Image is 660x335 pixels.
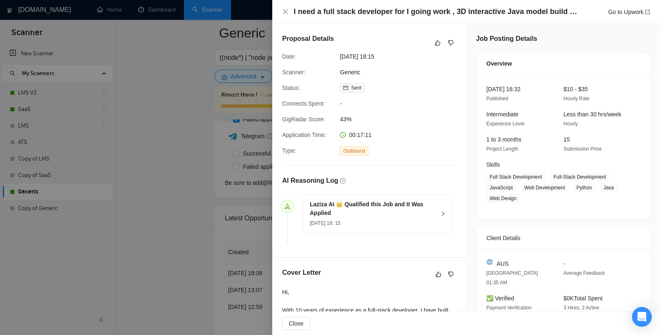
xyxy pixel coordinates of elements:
[632,307,652,327] div: Open Intercom Messenger
[282,147,296,154] span: Type:
[486,172,545,182] span: Full Stack Development
[486,111,519,118] span: Intermediate
[486,305,531,311] span: Payment Verification
[486,136,521,143] span: 1 to 3 months
[563,305,599,311] span: 3 Hires, 2 Active
[282,53,296,60] span: Date:
[486,161,500,168] span: Skills
[282,69,305,75] span: Scanner:
[486,146,518,152] span: Project Length
[448,40,454,46] span: dislike
[282,116,325,123] span: GigRadar Score:
[340,115,464,124] span: 43%
[550,172,609,182] span: Full-Stack Development
[563,136,570,143] span: 15
[282,317,310,330] button: Close
[486,121,524,127] span: Experience Level
[285,203,290,209] span: send
[448,271,454,278] span: dislike
[340,146,368,156] span: Outbound
[282,268,321,278] h5: Cover Letter
[608,9,650,15] a: Go to Upworkexport
[340,132,346,138] span: clock-circle
[486,295,514,302] span: ✅ Verified
[563,260,566,267] span: -
[310,220,340,226] span: [DATE] 18: 15
[282,8,289,15] button: Close
[486,227,640,249] div: Client Details
[446,269,456,279] button: dislike
[563,146,602,152] span: Submission Price
[310,200,436,217] h5: Laziza AI 👑 Qualified this Job and It Was Applied
[486,194,520,203] span: Web Design
[340,52,464,61] span: [DATE] 18:15
[282,132,326,138] span: Application Time:
[435,40,441,46] span: like
[343,85,348,90] span: mail
[563,270,605,276] span: Average Feedback
[487,259,493,265] img: 🌐
[486,270,538,285] span: [GEOGRAPHIC_DATA] 01:35 AM
[486,59,512,68] span: Overview
[282,8,289,15] span: close
[600,183,617,192] span: Java
[282,34,334,44] h5: Proposal Details
[282,100,325,107] span: Connects Spent:
[563,295,603,302] span: $0K Total Spent
[573,183,595,192] span: Python
[294,7,578,17] h4: I need a full stack developer for I going work , 3D interactive Java model build your products
[521,183,568,192] span: Web Development
[340,178,346,184] span: question-circle
[563,96,589,101] span: Hourly Rate
[434,269,443,279] button: like
[486,183,516,192] span: JavaScript
[436,271,441,278] span: like
[446,38,456,48] button: dislike
[486,96,508,101] span: Published
[563,86,588,92] span: $10 - $35
[340,99,464,108] span: -
[282,176,338,186] h5: AI Reasoning Log
[563,121,578,127] span: Hourly
[349,132,372,138] span: 00:17:11
[351,85,361,91] span: Sent
[433,38,443,48] button: like
[476,34,537,44] h5: Job Posting Details
[340,68,464,77] span: Generic
[645,9,650,14] span: export
[289,319,304,328] span: Close
[486,86,521,92] span: [DATE] 16:32
[441,211,445,216] span: right
[282,85,300,91] span: Status:
[563,111,621,118] span: Less than 30 hrs/week
[497,259,509,268] span: AUS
